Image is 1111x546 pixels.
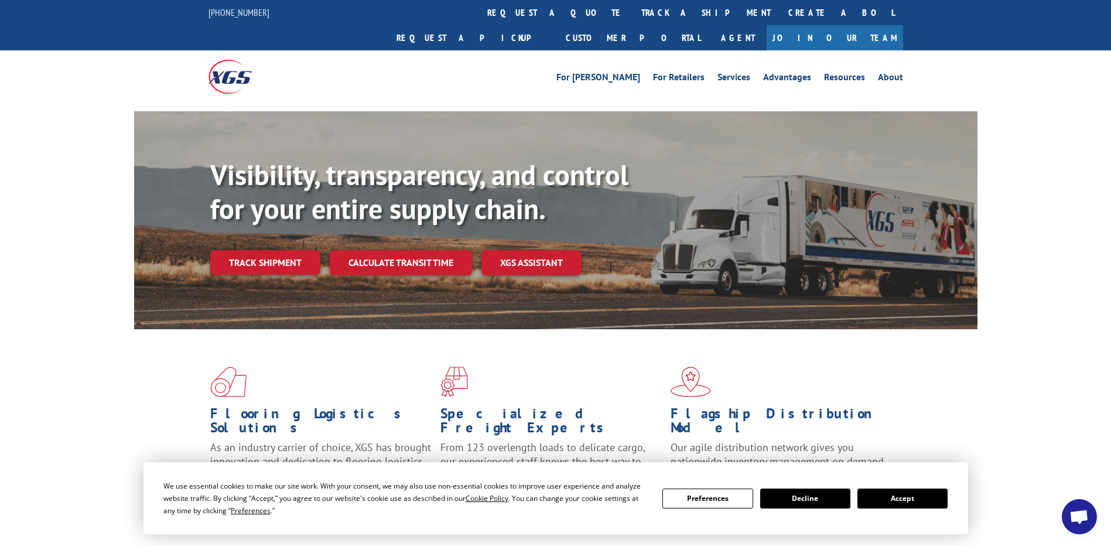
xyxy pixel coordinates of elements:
[662,489,753,509] button: Preferences
[878,73,903,86] a: About
[210,250,320,275] a: Track shipment
[709,25,767,50] a: Agent
[440,441,662,493] p: From 123 overlength loads to delicate cargo, our experienced staff knows the best way to move you...
[481,250,582,275] a: XGS ASSISTANT
[330,250,472,275] a: Calculate transit time
[556,73,640,86] a: For [PERSON_NAME]
[440,407,662,441] h1: Specialized Freight Experts
[163,480,648,517] div: We use essential cookies to make our site work. With your consent, we may also use non-essential ...
[671,441,886,468] span: Our agile distribution network gives you nationwide inventory management on demand.
[824,73,865,86] a: Resources
[210,441,431,482] span: As an industry carrier of choice, XGS has brought innovation and dedication to flooring logistics...
[717,73,750,86] a: Services
[210,156,628,227] b: Visibility, transparency, and control for your entire supply chain.
[440,367,468,397] img: xgs-icon-focused-on-flooring-red
[557,25,709,50] a: Customer Portal
[671,407,892,441] h1: Flagship Distribution Model
[231,506,271,516] span: Preferences
[210,367,247,397] img: xgs-icon-total-supply-chain-intelligence-red
[671,367,711,397] img: xgs-icon-flagship-distribution-model-red
[466,493,508,503] span: Cookie Policy
[653,73,705,86] a: For Retailers
[857,489,948,509] button: Accept
[210,407,432,441] h1: Flooring Logistics Solutions
[767,25,903,50] a: Join Our Team
[143,462,968,534] div: Cookie Consent Prompt
[208,6,269,18] a: [PHONE_NUMBER]
[760,489,850,509] button: Decline
[1062,499,1097,534] a: Open chat
[763,73,811,86] a: Advantages
[388,25,557,50] a: Request a pickup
